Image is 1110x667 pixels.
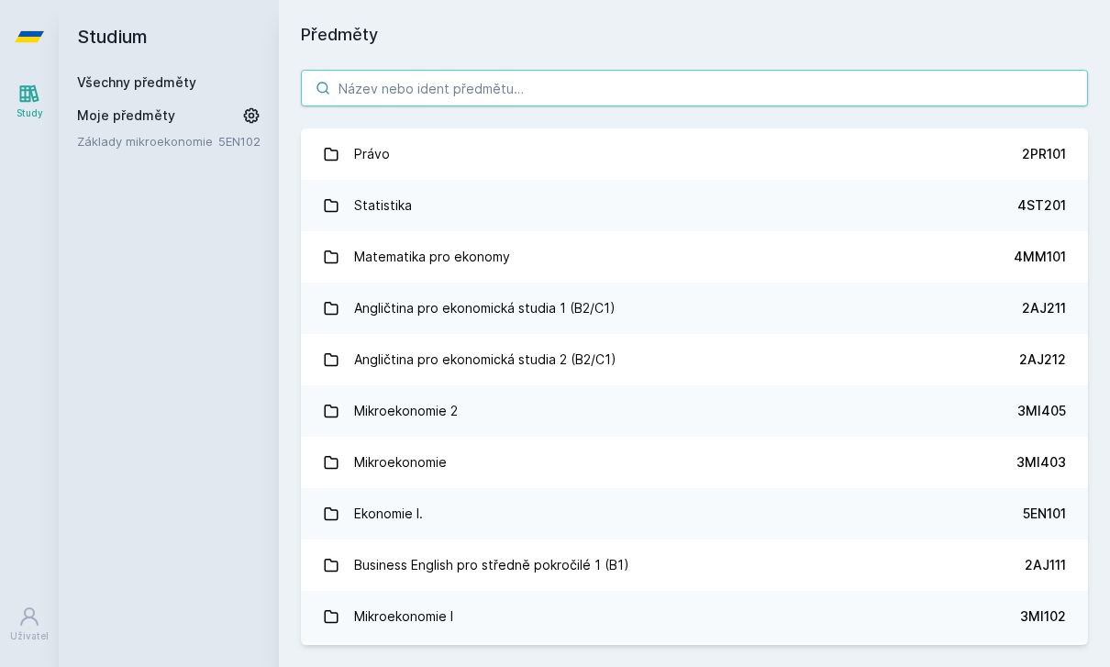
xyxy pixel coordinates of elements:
div: Matematika pro ekonomy [354,239,510,275]
div: 2AJ111 [1025,556,1066,574]
div: Ekonomie I. [354,495,423,532]
div: 3MI405 [1017,402,1066,420]
a: Mikroekonomie 3MI403 [301,437,1088,488]
div: 2PR101 [1022,145,1066,163]
div: Statistika [354,187,412,224]
a: Angličtina pro ekonomická studia 2 (B2/C1) 2AJ212 [301,334,1088,385]
a: Angličtina pro ekonomická studia 1 (B2/C1) 2AJ211 [301,283,1088,334]
div: 3MI403 [1016,453,1066,472]
div: 4MM101 [1014,248,1066,266]
a: Business English pro středně pokročilé 1 (B1) 2AJ111 [301,539,1088,591]
div: 5EN101 [1023,505,1066,523]
div: Study [17,106,43,120]
a: Základy mikroekonomie [77,132,218,150]
div: Uživatel [10,629,49,643]
div: 4ST201 [1017,196,1066,215]
a: Ekonomie I. 5EN101 [301,488,1088,539]
input: Název nebo ident předmětu… [301,70,1088,106]
div: 2AJ212 [1019,350,1066,369]
div: Angličtina pro ekonomická studia 1 (B2/C1) [354,290,616,327]
a: Study [4,73,55,129]
a: Matematika pro ekonomy 4MM101 [301,231,1088,283]
h1: Předměty [301,22,1088,48]
a: Statistika 4ST201 [301,180,1088,231]
div: 2AJ211 [1022,299,1066,317]
span: Moje předměty [77,106,175,125]
div: 3MI102 [1020,607,1066,626]
div: Právo [354,136,390,172]
div: Angličtina pro ekonomická studia 2 (B2/C1) [354,341,616,378]
a: 5EN102 [218,134,261,149]
a: Mikroekonomie I 3MI102 [301,591,1088,642]
a: Všechny předměty [77,74,196,90]
div: Mikroekonomie [354,444,447,481]
a: Právo 2PR101 [301,128,1088,180]
a: Mikroekonomie 2 3MI405 [301,385,1088,437]
div: Business English pro středně pokročilé 1 (B1) [354,547,629,584]
a: Uživatel [4,596,55,652]
div: Mikroekonomie I [354,598,453,635]
div: Mikroekonomie 2 [354,393,458,429]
